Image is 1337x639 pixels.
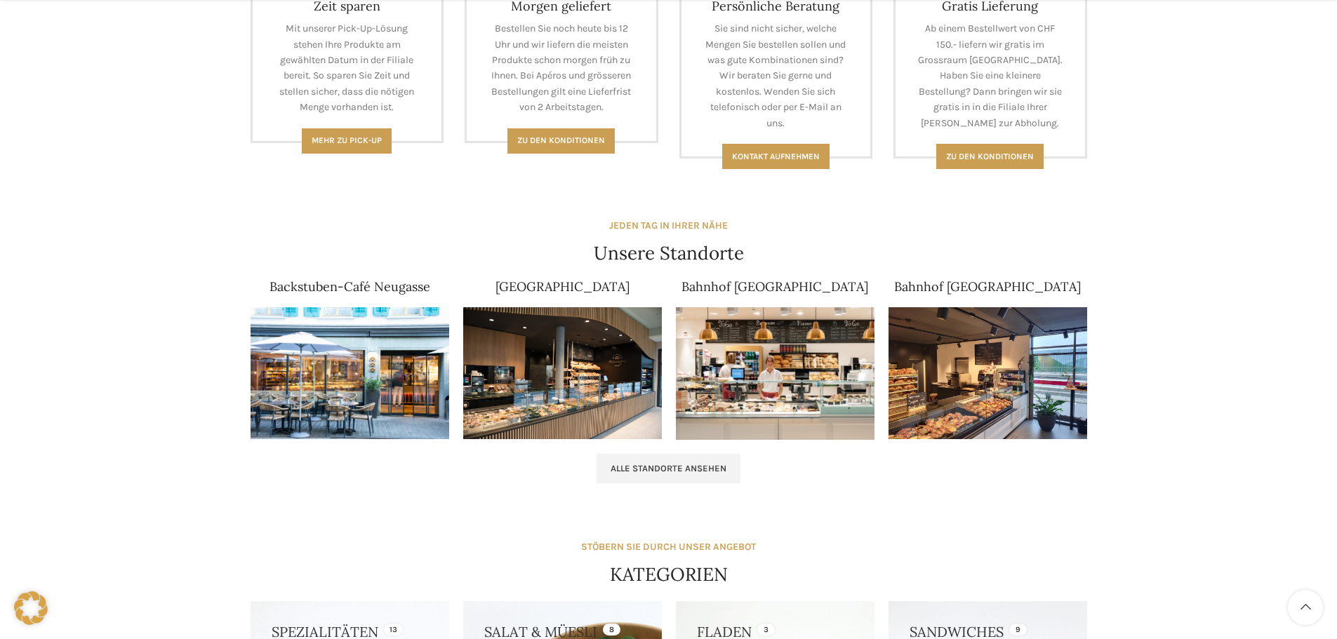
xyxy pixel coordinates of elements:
[946,152,1034,161] span: Zu den konditionen
[894,278,1081,295] a: Bahnhof [GEOGRAPHIC_DATA]
[594,241,744,266] h4: Unsere Standorte
[917,21,1064,131] p: Ab einem Bestellwert von CHF 150.- liefern wir gratis im Grossraum [GEOGRAPHIC_DATA]. Haben Sie e...
[681,278,868,295] a: Bahnhof [GEOGRAPHIC_DATA]
[610,562,728,587] h4: KATEGORIEN
[581,539,756,555] div: STÖBERN SIE DURCH UNSER ANGEBOT
[270,278,430,295] a: Backstuben-Café Neugasse
[312,135,382,145] span: Mehr zu Pick-Up
[597,454,740,483] a: Alle Standorte ansehen
[488,21,635,115] p: Bestellen Sie noch heute bis 12 Uhr und wir liefern die meisten Produkte schon morgen früh zu Ihn...
[722,144,830,169] a: Kontakt aufnehmen
[495,278,630,295] a: [GEOGRAPHIC_DATA]
[517,135,605,145] span: Zu den Konditionen
[609,218,728,234] div: JEDEN TAG IN IHRER NÄHE
[611,463,726,474] span: Alle Standorte ansehen
[274,21,421,115] p: Mit unserer Pick-Up-Lösung stehen Ihre Produkte am gewählten Datum in der Filiale bereit. So spar...
[507,128,615,154] a: Zu den Konditionen
[703,21,850,131] p: Sie sind nicht sicher, welche Mengen Sie bestellen sollen und was gute Kombinationen sind? Wir be...
[936,144,1044,169] a: Zu den konditionen
[1288,590,1323,625] a: Scroll to top button
[732,152,820,161] span: Kontakt aufnehmen
[302,128,392,154] a: Mehr zu Pick-Up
